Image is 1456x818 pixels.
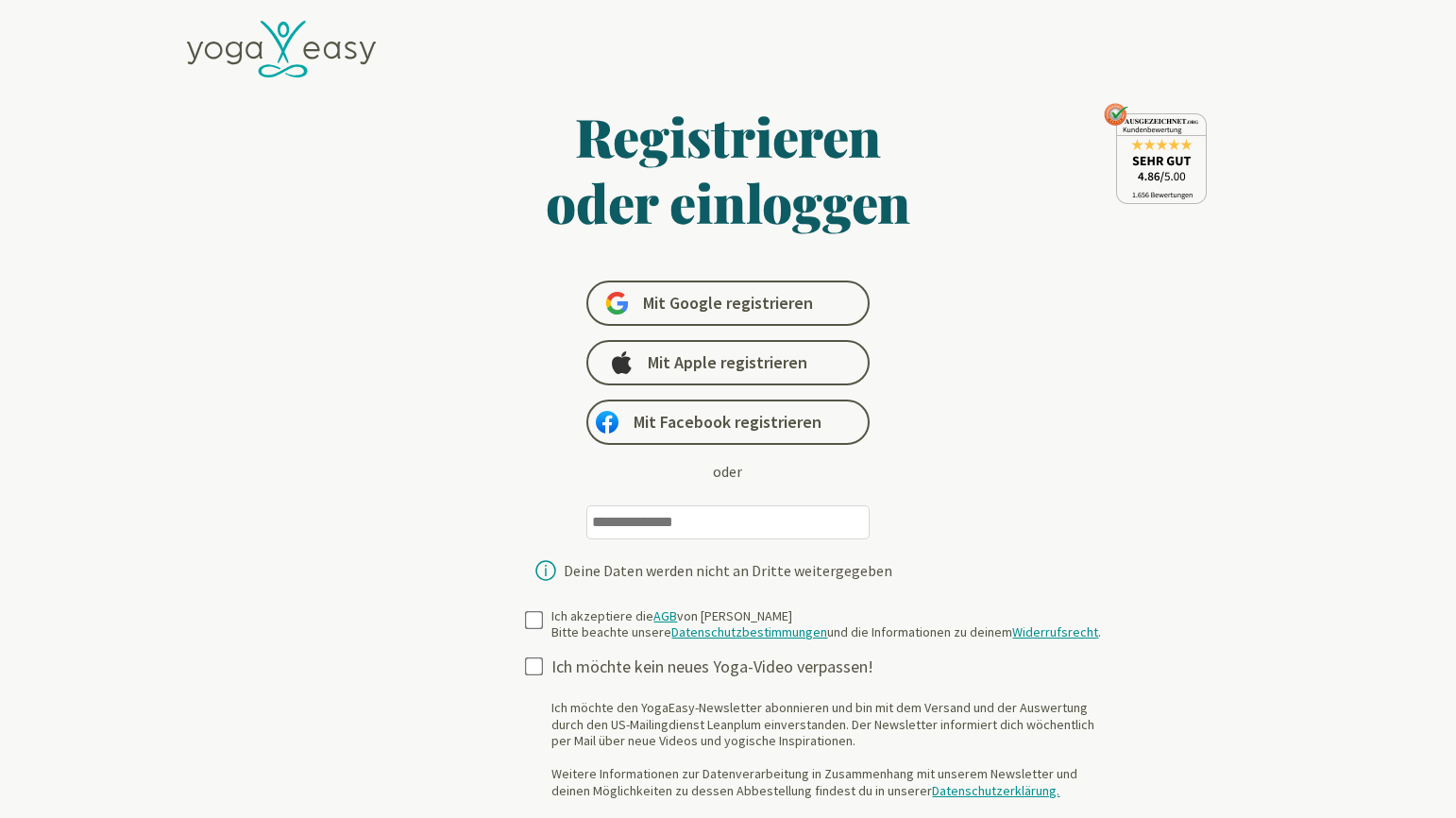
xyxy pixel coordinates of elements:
span: Mit Apple registrieren [648,351,807,374]
img: ausgezeichnet_seal.png [1104,103,1207,204]
a: Datenschutzbestimmungen [671,623,827,640]
span: Mit Facebook registrieren [634,411,821,434]
a: Widerrufsrecht [1012,623,1098,640]
div: Ich möchte kein neues Yoga-Video verpassen! [551,656,1116,678]
div: Deine Daten werden nicht an Dritte weitergegeben [564,563,892,578]
div: Ich akzeptiere die von [PERSON_NAME] Bitte beachte unsere und die Informationen zu deinem . [551,608,1101,641]
span: Mit Google registrieren [643,292,813,315]
a: Mit Apple registrieren [586,340,870,385]
a: Mit Facebook registrieren [586,400,870,445]
a: Datenschutzerklärung. [932,782,1059,799]
div: oder [713,460,742,483]
a: Mit Google registrieren [586,281,870,326]
h1: Registrieren oder einloggen [363,103,1093,235]
div: Ich möchte den YogaEasy-Newsletter abonnieren und bin mit dem Versand und der Auswertung durch de... [551,700,1116,799]
a: AGB [653,607,677,624]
